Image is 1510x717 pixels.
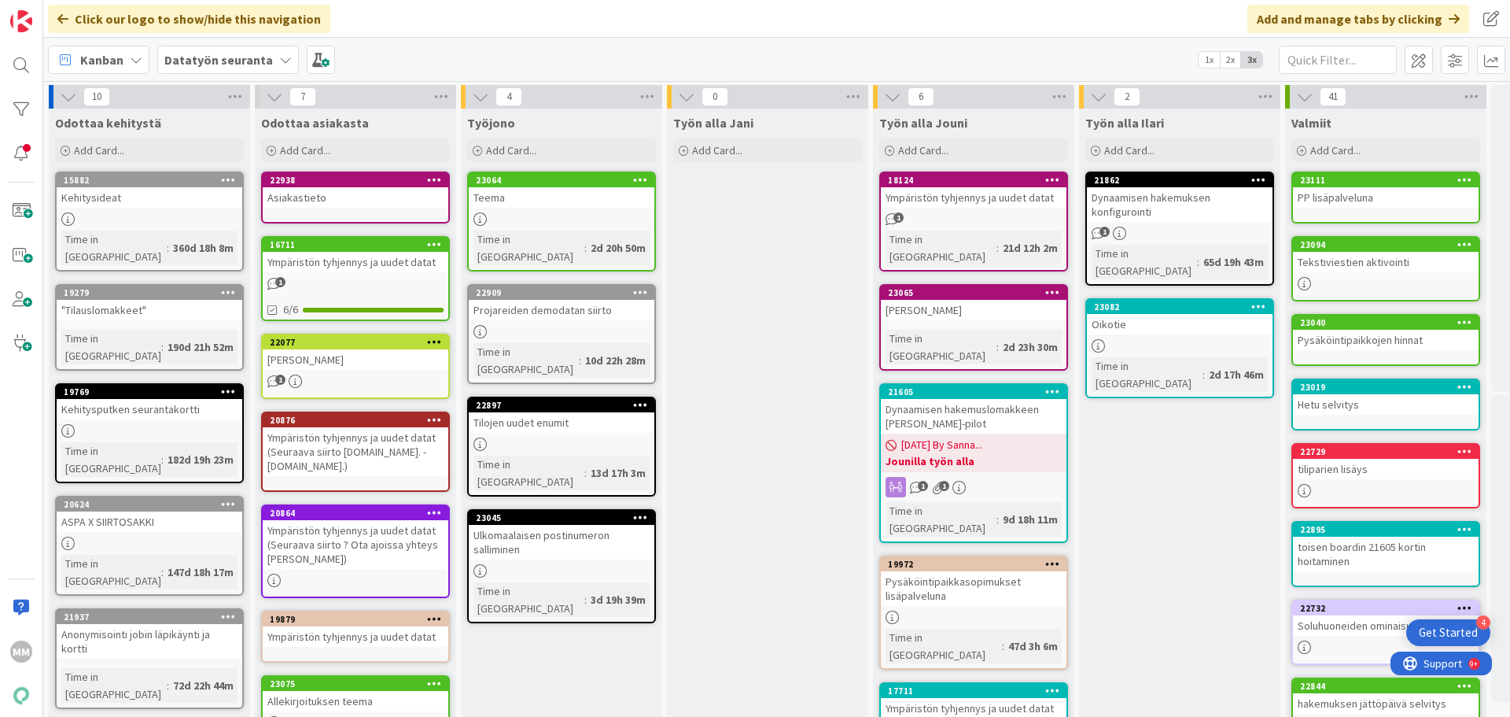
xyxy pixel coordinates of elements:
[1087,187,1272,222] div: Dynaamisen hakemuksen konfigurointi
[1220,52,1241,68] span: 2x
[261,504,450,598] a: 20864Ympäristön tyhjennys ja uudet datat (Seuraava siirto ? Ota ajoissa yhteys [PERSON_NAME])
[469,398,654,412] div: 22897
[467,172,656,272] a: 23064TeemaTime in [GEOGRAPHIC_DATA]:2d 20h 50m
[881,286,1066,320] div: 23065[PERSON_NAME]
[1300,681,1479,692] div: 22844
[939,481,949,491] span: 1
[888,386,1066,397] div: 21605
[467,397,656,497] a: 22897Tilojen uudet enumitTime in [GEOGRAPHIC_DATA]:13d 17h 3m
[673,115,753,131] span: Työn alla Jani
[1310,143,1361,157] span: Add Card...
[57,286,242,320] div: 19279"Tilauslomakkeet"
[1476,615,1490,630] div: 4
[1279,46,1397,74] input: Quick Filter...
[55,284,244,371] a: 19279"Tilauslomakkeet"Time in [GEOGRAPHIC_DATA]:190d 21h 52m
[48,5,330,33] div: Click our logo to show/hide this navigation
[1114,87,1140,106] span: 2
[263,335,448,349] div: 22077
[1293,537,1479,571] div: toisen boardin 21605 kortin hoitaminen
[881,286,1066,300] div: 23065
[57,173,242,208] div: 15882Kehitysideat
[469,511,654,525] div: 23045
[57,497,242,532] div: 20624ASPA X SIIRTOSAKKI
[261,236,450,321] a: 16711Ympäristön tyhjennys ja uudet datat6/6
[581,352,650,369] div: 10d 22h 28m
[1419,625,1478,641] div: Get Started
[64,175,242,186] div: 15882
[886,502,996,537] div: Time in [GEOGRAPHIC_DATA]
[1247,5,1469,33] div: Add and manage tabs by clicking
[263,506,448,569] div: 20864Ympäristön tyhjennys ja uudet datat (Seuraava siirto ? Ota ajoissa yhteys [PERSON_NAME])
[161,451,164,468] span: :
[1293,394,1479,415] div: Hetu selvitys
[1085,172,1274,286] a: 21862Dynaamisen hakemuksen konfigurointiTime in [GEOGRAPHIC_DATA]:65d 19h 43m
[1291,314,1480,366] a: 23040Pysäköintipaikkojen hinnat
[879,172,1068,272] a: 18124Ympäristön tyhjennys ja uudet datatTime in [GEOGRAPHIC_DATA]:21d 12h 2m
[1094,175,1272,186] div: 21862
[469,511,654,560] div: 23045Ulkomaalaisen postinumeron salliminen
[1291,172,1480,224] a: 23111PP lisäpalveluna
[1205,366,1268,383] div: 2d 17h 46m
[996,511,999,528] span: :
[10,10,32,32] img: Visit kanbanzone.com
[886,629,1002,663] div: Time in [GEOGRAPHIC_DATA]
[270,175,448,186] div: 22938
[1406,619,1490,646] div: Open Get Started checklist, remaining modules: 4
[57,187,242,208] div: Kehitysideat
[263,677,448,711] div: 23075Allekirjoituksen teema
[1087,173,1272,222] div: 21862Dynaamisen hakemuksen konfigurointi
[1087,314,1272,334] div: Oikotie
[1293,601,1479,615] div: 22732
[886,231,996,265] div: Time in [GEOGRAPHIC_DATA]
[476,287,654,298] div: 22909
[1293,316,1479,330] div: 23040
[57,512,242,532] div: ASPA X SIIRTOSAKKI
[1300,524,1479,535] div: 22895
[263,677,448,691] div: 23075
[473,343,579,378] div: Time in [GEOGRAPHIC_DATA]
[64,287,242,298] div: 19279
[61,330,161,364] div: Time in [GEOGRAPHIC_DATA]
[1291,443,1480,508] a: 22729tiliparien lisäys
[1092,245,1197,279] div: Time in [GEOGRAPHIC_DATA]
[893,213,904,223] span: 1
[1002,638,1004,655] span: :
[61,231,167,265] div: Time in [GEOGRAPHIC_DATA]
[263,691,448,711] div: Allekirjoituksen teema
[1300,382,1479,393] div: 23019
[161,338,164,356] span: :
[167,239,169,257] span: :
[1087,300,1272,334] div: 23082Oikotie
[1293,679,1479,714] div: 22844hakemuksen jättöpäivä selvitys
[263,413,448,476] div: 20876Ympäristön tyhjennys ja uudet datat (Seuraava siirto [DOMAIN_NAME]. - [DOMAIN_NAME].)
[888,686,1066,697] div: 17711
[1291,115,1331,131] span: Valmiit
[263,413,448,427] div: 20876
[64,386,242,397] div: 19769
[881,557,1066,571] div: 19972
[495,87,522,106] span: 4
[1241,52,1262,68] span: 3x
[587,239,650,257] div: 2d 20h 50m
[467,284,656,384] a: 22909Projareiden demodatan siirtoTime in [GEOGRAPHIC_DATA]:10d 22h 28m
[473,231,584,265] div: Time in [GEOGRAPHIC_DATA]
[918,481,928,491] span: 1
[1085,298,1274,398] a: 23082OikotieTime in [GEOGRAPHIC_DATA]:2d 17h 46m
[881,684,1066,698] div: 17711
[467,509,656,623] a: 23045Ulkomaalaisen postinumeron salliminenTime in [GEOGRAPHIC_DATA]:3d 19h 39m
[881,399,1066,434] div: Dynaamisen hakemuslomakkeen [PERSON_NAME]-pilot
[61,442,161,477] div: Time in [GEOGRAPHIC_DATA]
[263,626,448,647] div: Ympäristön tyhjennys ja uudet datat
[469,398,654,433] div: 22897Tilojen uudet enumit
[1291,236,1480,301] a: 23094Tekstiviestien aktivointi
[999,511,1062,528] div: 9d 18h 11m
[1300,603,1479,614] div: 22732
[469,525,654,560] div: Ulkomaalaisen postinumeron salliminen
[1199,253,1268,271] div: 65d 19h 43m
[263,612,448,626] div: 19879
[469,300,654,320] div: Projareiden demodatan siirto
[886,453,1062,469] b: Jounilla työn alla
[261,412,450,492] a: 20876Ympäristön tyhjennys ja uudet datat (Seuraava siirto [DOMAIN_NAME]. - [DOMAIN_NAME].)
[55,608,244,709] a: 21937Anonymisointi jobin läpikäynti ja korttiTime in [GEOGRAPHIC_DATA]:72d 22h 44m
[999,239,1062,257] div: 21d 12h 2m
